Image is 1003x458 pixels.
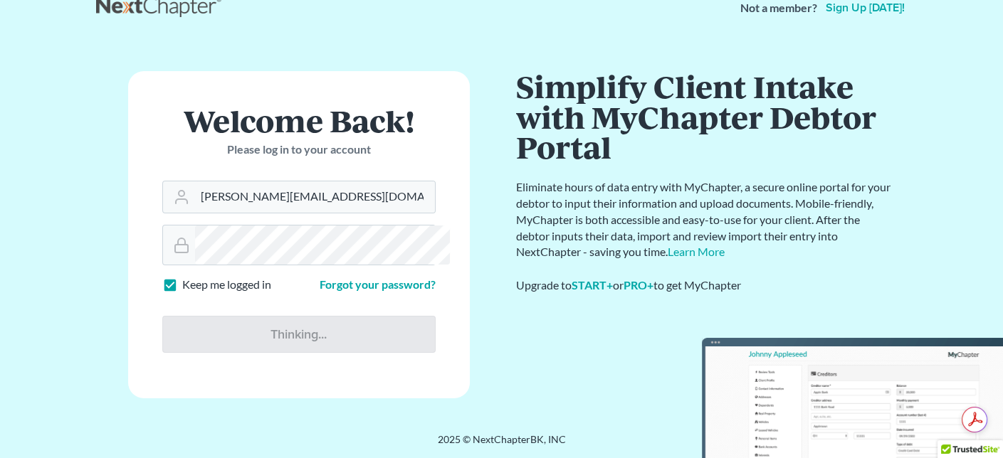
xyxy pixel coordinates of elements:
a: PRO+ [624,278,653,292]
label: Keep me logged in [182,277,271,293]
a: START+ [572,278,613,292]
h1: Welcome Back! [162,105,436,136]
p: Eliminate hours of data entry with MyChapter, a secure online portal for your debtor to input the... [516,179,893,260]
input: Email Address [195,181,435,213]
p: Please log in to your account [162,142,436,158]
a: Learn More [668,245,725,258]
a: Sign up [DATE]! [823,2,908,14]
div: Upgrade to or to get MyChapter [516,277,893,294]
div: 2025 © NextChapterBK, INC [96,432,908,458]
a: Forgot your password? [320,277,436,291]
h1: Simplify Client Intake with MyChapter Debtor Portal [516,71,893,162]
input: Thinking... [162,316,436,353]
